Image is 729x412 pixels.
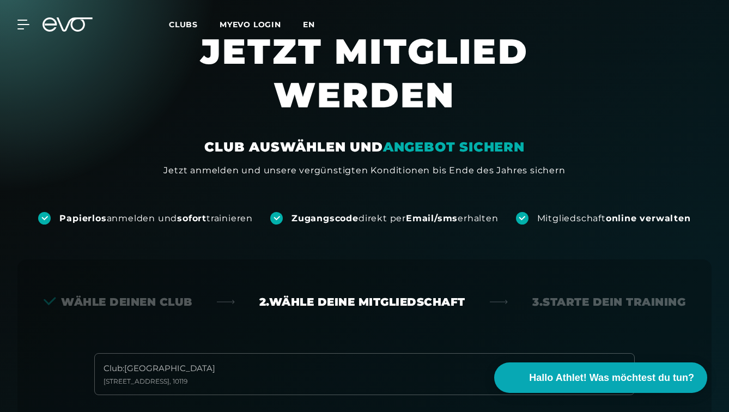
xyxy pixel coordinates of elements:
[169,20,198,29] span: Clubs
[383,139,525,155] em: ANGEBOT SICHERN
[169,19,220,29] a: Clubs
[114,29,615,138] h1: JETZT MITGLIED WERDEN
[291,213,359,223] strong: Zugangscode
[59,213,253,225] div: anmelden und trainieren
[303,19,328,31] a: en
[291,213,498,225] div: direkt per erhalten
[529,371,694,385] span: Hallo Athlet! Was möchtest du tun?
[406,213,458,223] strong: Email/sms
[104,377,215,386] div: [STREET_ADDRESS] , 10119
[163,164,565,177] div: Jetzt anmelden und unsere vergünstigten Konditionen bis Ende des Jahres sichern
[59,213,106,223] strong: Papierlos
[532,294,685,310] div: 3. Starte dein Training
[259,294,465,310] div: 2. Wähle deine Mitgliedschaft
[204,138,524,156] div: CLUB AUSWÄHLEN UND
[177,213,206,223] strong: sofort
[303,20,315,29] span: en
[44,294,192,310] div: Wähle deinen Club
[220,20,281,29] a: MYEVO LOGIN
[537,213,691,225] div: Mitgliedschaft
[104,362,215,375] div: Club : [GEOGRAPHIC_DATA]
[606,213,691,223] strong: online verwalten
[494,362,707,393] button: Hallo Athlet! Was möchtest du tun?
